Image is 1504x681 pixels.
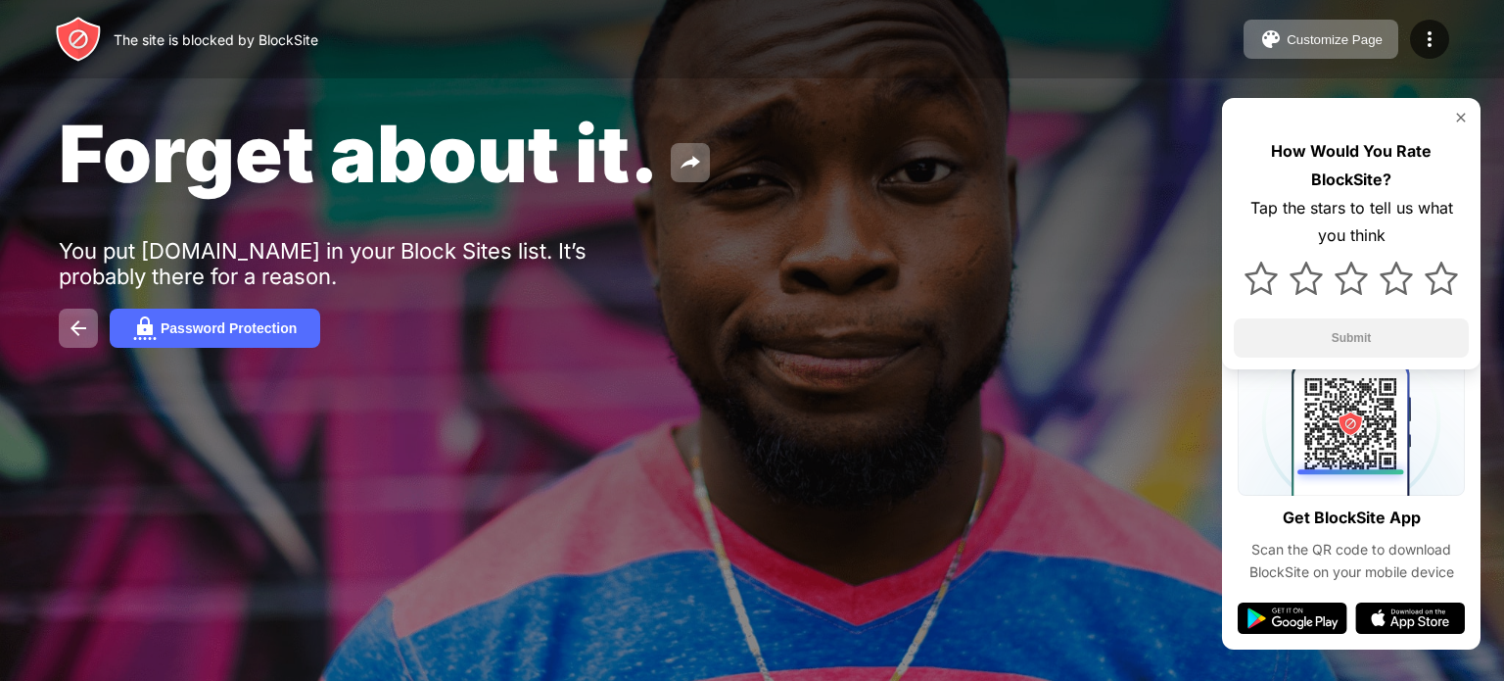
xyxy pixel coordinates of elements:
[59,106,659,201] span: Forget about it.
[1335,262,1368,295] img: star.svg
[133,316,157,340] img: password.svg
[1238,603,1347,634] img: google-play.svg
[1283,504,1421,532] div: Get BlockSite App
[1234,137,1469,194] div: How Would You Rate BlockSite?
[1287,32,1383,47] div: Customize Page
[1244,20,1398,59] button: Customize Page
[1259,27,1283,51] img: pallet.svg
[1425,262,1458,295] img: star.svg
[1234,194,1469,251] div: Tap the stars to tell us what you think
[161,320,297,336] div: Password Protection
[114,31,318,48] div: The site is blocked by BlockSite
[55,16,102,63] img: header-logo.svg
[1238,539,1465,583] div: Scan the QR code to download BlockSite on your mobile device
[1290,262,1323,295] img: star.svg
[1245,262,1278,295] img: star.svg
[679,151,702,174] img: share.svg
[110,309,320,348] button: Password Protection
[59,238,664,289] div: You put [DOMAIN_NAME] in your Block Sites list. It’s probably there for a reason.
[67,316,90,340] img: back.svg
[1418,27,1441,51] img: menu-icon.svg
[1234,318,1469,358] button: Submit
[1355,603,1465,634] img: app-store.svg
[1380,262,1413,295] img: star.svg
[1453,110,1469,125] img: rate-us-close.svg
